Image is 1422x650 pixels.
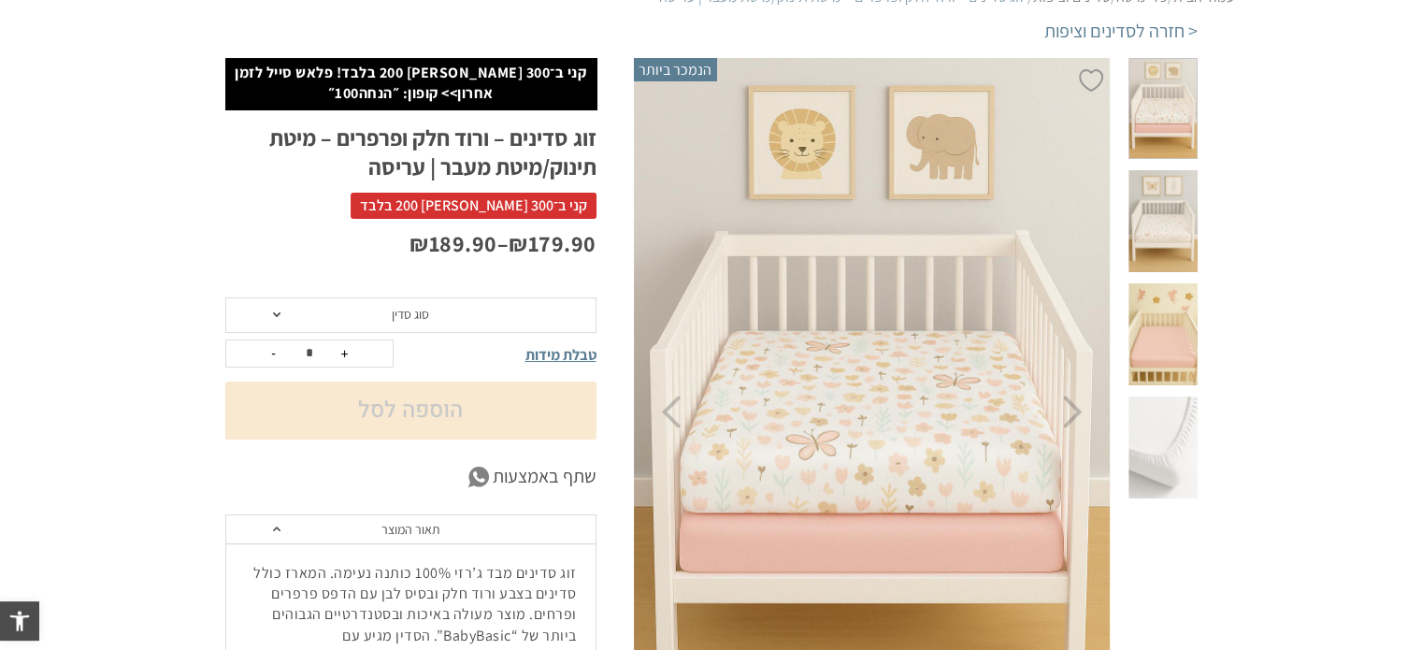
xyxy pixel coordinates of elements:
[260,340,288,367] button: -
[351,193,596,219] span: קני ב־300 [PERSON_NAME] 200 בלבד
[392,306,429,323] span: סוג סדין
[509,228,528,258] span: ₪
[331,340,359,367] button: +
[1044,18,1198,44] a: < חזרה לסדינים וציפות
[226,515,596,544] a: תאור המוצר
[291,340,328,367] input: כמות המוצר
[634,58,716,80] span: הנמכר ביותר
[1063,396,1083,428] button: Next
[409,228,429,258] span: ₪
[225,123,596,181] h1: זוג סדינים – ורוד חלק ופרפרים – מיטת תינוק/מיטת מעבר | עריסה
[661,396,681,428] button: Previous
[225,382,596,440] button: הוספה לסל
[225,463,596,491] a: שתף באמצעות
[409,228,497,258] bdi: 189.90
[493,463,596,491] span: שתף באמצעות
[225,228,596,260] p: –
[235,63,587,105] p: קני ב־300 [PERSON_NAME] 200 בלבד! פלאש סייל לזמן אחרון>> קופון: ״הנחה100״
[525,345,596,365] span: טבלת מידות
[509,228,596,258] bdi: 179.90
